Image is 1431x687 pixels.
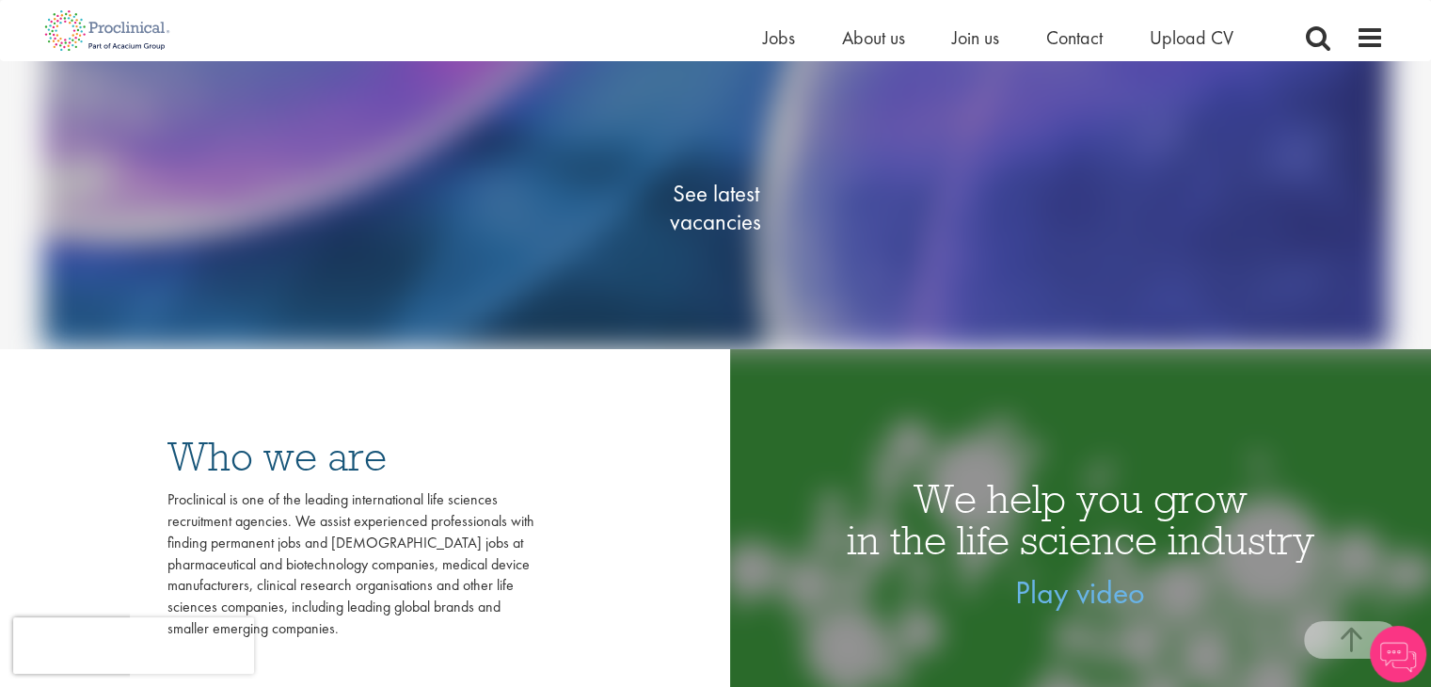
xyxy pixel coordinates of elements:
a: Play video [1015,572,1145,613]
a: Upload CV [1150,25,1233,50]
a: Contact [1046,25,1103,50]
a: See latestvacancies [622,104,810,311]
iframe: reCAPTCHA [13,617,254,674]
a: About us [842,25,905,50]
a: Join us [952,25,999,50]
div: Proclinical is one of the leading international life sciences recruitment agencies. We assist exp... [167,489,534,640]
a: Jobs [763,25,795,50]
span: See latest vacancies [622,179,810,235]
h3: Who we are [167,436,534,477]
img: Chatbot [1370,626,1426,682]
